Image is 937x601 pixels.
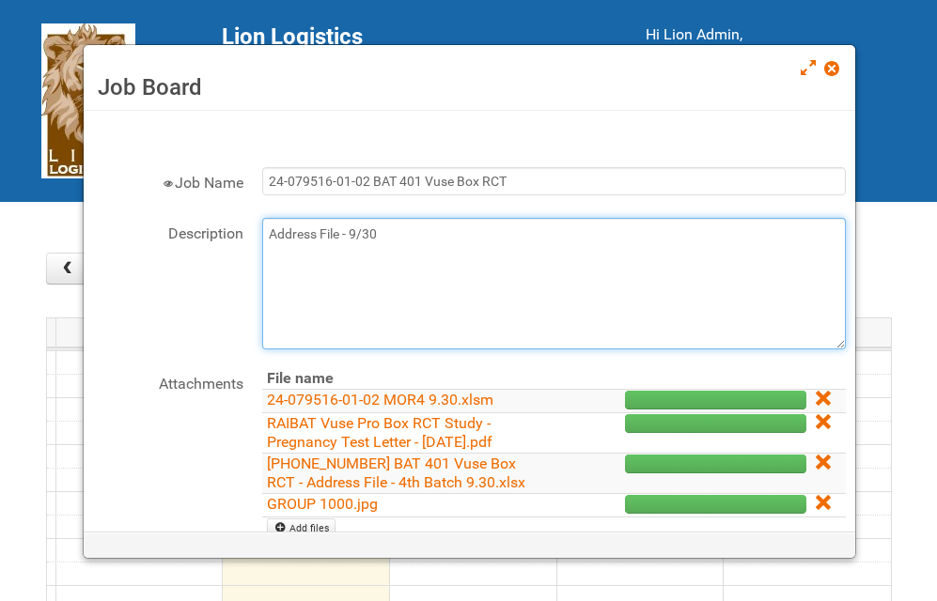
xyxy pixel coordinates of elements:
a: [PHONE_NUMBER] BAT 401 Vuse Box RCT - Address File - 4th Batch 9.30.xlsx [267,455,525,491]
a: RAIBAT Vuse Pro Box RCT Study - Pregnancy Test Letter - [DATE].pdf [267,414,492,451]
a: Add files [267,518,336,539]
a: GROUP 1000.jpg [267,495,378,513]
label: Description [93,218,243,245]
span: Lion Logistics [222,23,363,50]
label: Attachments [93,368,243,395]
label: Job Name [93,167,243,194]
a: Lion Logistics [41,91,135,109]
h3: Job Board [98,73,841,101]
div: Hi Lion Admin, [646,23,897,46]
th: File name [262,368,551,390]
textarea: Address File - 9/30 [262,218,846,349]
img: Lion Logistics [41,23,135,178]
div: [STREET_ADDRESS] [GEOGRAPHIC_DATA] tel: [PHONE_NUMBER] [222,23,599,157]
a: 24-079516-01-02 MOR4 9.30.xlsm [267,391,493,408]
